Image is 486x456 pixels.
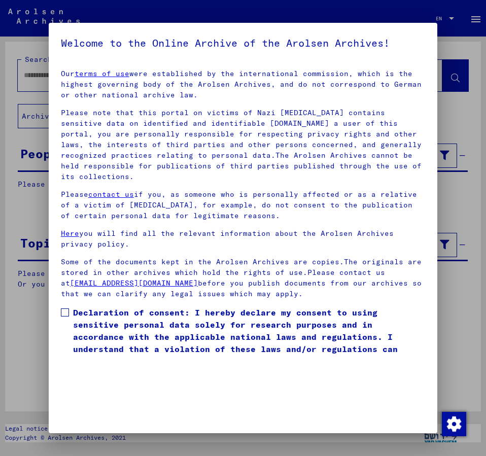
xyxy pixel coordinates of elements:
a: Here [61,229,79,238]
a: contact us [88,190,134,199]
p: Our were established by the international commission, which is the highest governing body of the ... [61,68,425,100]
a: terms of use [75,69,129,78]
p: Some of the documents kept in the Arolsen Archives are copies.The originals are stored in other a... [61,257,425,299]
img: Change consent [442,412,466,436]
p: Please note that this portal on victims of Nazi [MEDICAL_DATA] contains sensitive data on identif... [61,108,425,182]
h5: Welcome to the Online Archive of the Arolsen Archives! [61,35,425,51]
span: Declaration of consent: I hereby declare my consent to using sensitive personal data solely for r... [73,306,425,367]
p: Please if you, as someone who is personally affected or as a relative of a victim of [MEDICAL_DAT... [61,189,425,221]
a: [EMAIL_ADDRESS][DOMAIN_NAME] [70,278,198,288]
p: you will find all the relevant information about the Arolsen Archives privacy policy. [61,228,425,250]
